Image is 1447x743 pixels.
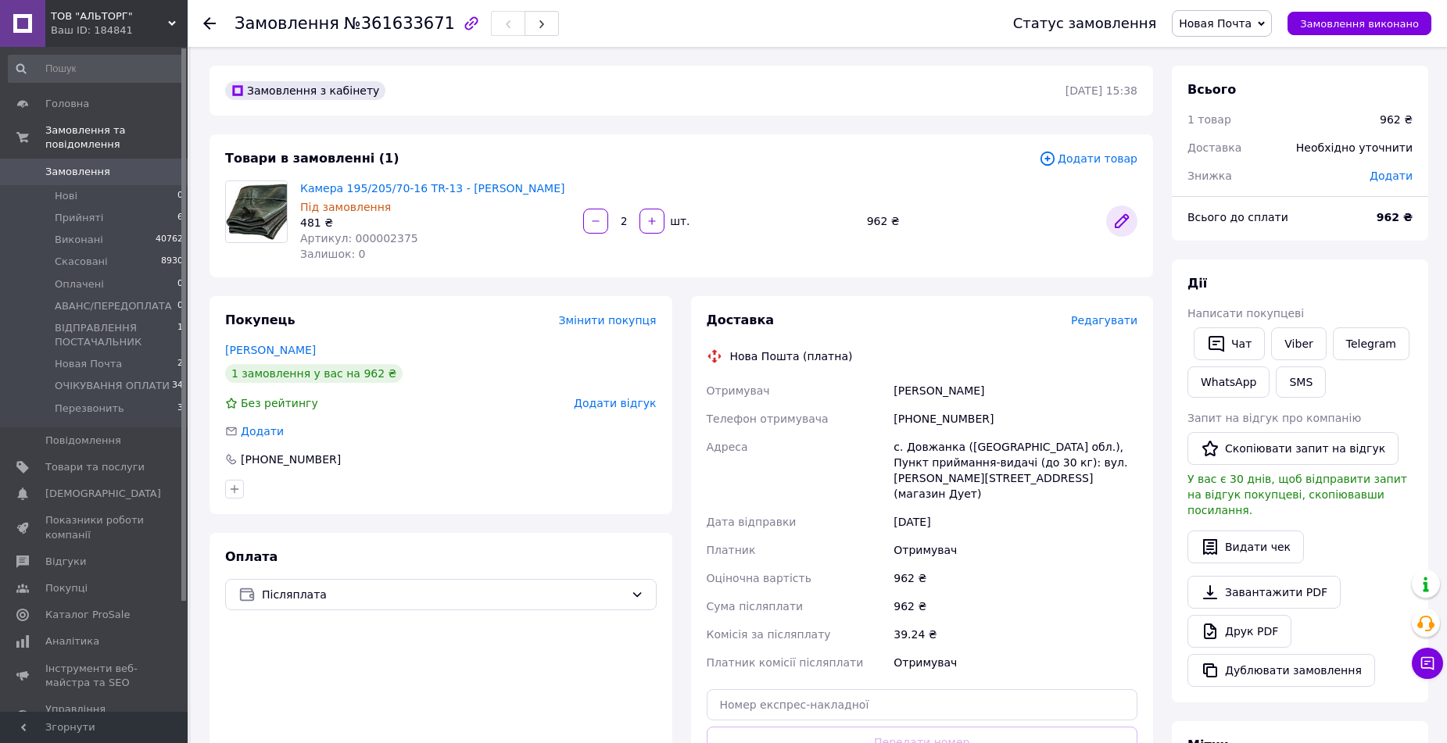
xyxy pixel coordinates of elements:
[666,213,691,229] div: шт.
[300,182,564,195] a: Камера 195/205/70-16 TR-13 - [PERSON_NAME]
[55,321,177,349] span: ВІДПРАВЛЕННЯ ПОСТАЧАЛЬНИК
[707,544,756,556] span: Платник
[45,608,130,622] span: Каталог ProSale
[707,441,748,453] span: Адреса
[55,357,122,371] span: Новая Почта
[1039,150,1137,167] span: Додати товар
[300,215,571,230] div: 481 ₴
[574,397,656,409] span: Додати відгук
[1287,130,1422,165] div: Необхідно уточнити
[1187,141,1241,154] span: Доставка
[225,151,399,166] span: Товари в замовленні (1)
[8,55,184,83] input: Пошук
[890,536,1141,564] div: Отримувач
[1187,307,1304,320] span: Написати покупцеві
[45,555,86,569] span: Відгуки
[172,379,183,393] span: 34
[239,452,342,467] div: [PHONE_NUMBER]
[55,379,170,393] span: ОЧІКУВАННЯ ОПЛАТИ
[45,634,99,648] span: Аналітика
[1187,366,1270,398] a: WhatsApp
[241,397,318,409] span: Без рейтингу
[1412,648,1443,679] button: Чат з покупцем
[177,277,183,291] span: 0
[1187,412,1361,424] span: Запит на відгук про компанію
[55,211,103,225] span: Прийняті
[55,255,108,269] span: Скасовані
[707,656,864,669] span: Платник комісії післяплати
[1187,211,1288,223] span: Всього до сплати
[890,405,1141,433] div: [PHONE_NUMBER]
[45,487,161,501] span: [DEMOGRAPHIC_DATA]
[51,9,168,23] span: ТОВ "АЛЬТОРГ"
[45,581,88,595] span: Покупці
[707,689,1138,720] input: Номер експрес-накладної
[177,299,183,313] span: 0
[890,592,1141,620] div: 962 ₴
[225,364,403,383] div: 1 замовлення у вас на 962 ₴
[300,248,366,260] span: Залишок: 0
[45,165,110,179] span: Замовлення
[177,357,183,371] span: 2
[1066,84,1137,97] time: [DATE] 15:38
[177,321,183,349] span: 1
[225,81,385,100] div: Замовлення з кабінету
[1071,314,1137,327] span: Редагувати
[344,14,455,33] span: №361633671
[1106,205,1137,237] a: Редагувати
[45,702,145,730] span: Управління сайтом
[1377,211,1413,223] b: 962 ₴
[45,460,145,474] span: Товари та послуги
[707,600,804,613] span: Сума післяплати
[55,189,77,203] span: Нові
[45,513,145,541] span: Показники роботи компанії
[225,313,295,327] span: Покупець
[203,16,216,31] div: Повернутися назад
[707,313,775,327] span: Доставка
[45,97,89,111] span: Головна
[300,201,391,213] span: Під замовлення
[225,344,316,356] a: [PERSON_NAME]
[1187,576,1341,609] a: Завантажити PDF
[726,348,857,364] div: Нова Пошта (платна)
[225,549,278,564] span: Оплата
[890,648,1141,677] div: Отримувач
[890,433,1141,508] div: с. Довжанка ([GEOGRAPHIC_DATA] обл.), Пункт приймання-видачі (до 30 кг): вул. [PERSON_NAME][STREE...
[262,586,625,603] span: Післяплата
[55,277,104,291] span: Оплачені
[45,123,188,152] span: Замовлення та повідомлення
[300,232,418,245] span: Артикул: 000002375
[241,425,284,438] span: Додати
[1187,654,1375,687] button: Дублювати замовлення
[45,434,121,448] span: Повідомлення
[1271,327,1326,360] a: Viber
[707,628,831,641] span: Комісія за післяплату
[177,402,183,416] span: 3
[707,384,770,397] span: Отримувач
[1187,113,1231,126] span: 1 товар
[890,377,1141,405] div: [PERSON_NAME]
[1179,17,1252,30] span: Новая Почта
[161,255,183,269] span: 8930
[51,23,188,38] div: Ваш ID: 184841
[55,233,103,247] span: Виконані
[226,181,287,242] img: Камера 195/205/70-16 TR-13 - Kabat
[1187,530,1304,563] button: Видати чек
[45,662,145,690] span: Інструменти веб-майстра та SEO
[1333,327,1409,360] a: Telegram
[1370,170,1413,182] span: Додати
[1194,327,1265,360] button: Чат
[1187,276,1207,291] span: Дії
[559,314,657,327] span: Змінити покупця
[235,14,339,33] span: Замовлення
[1380,112,1413,127] div: 962 ₴
[156,233,183,247] span: 40762
[1288,12,1431,35] button: Замовлення виконано
[177,189,183,203] span: 0
[1187,473,1407,516] span: У вас є 30 днів, щоб відправити запит на відгук покупцеві, скопіювавши посилання.
[1187,432,1399,465] button: Скопіювати запит на відгук
[1187,82,1236,97] span: Всього
[1013,16,1157,31] div: Статус замовлення
[861,210,1100,232] div: 962 ₴
[177,211,183,225] span: 6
